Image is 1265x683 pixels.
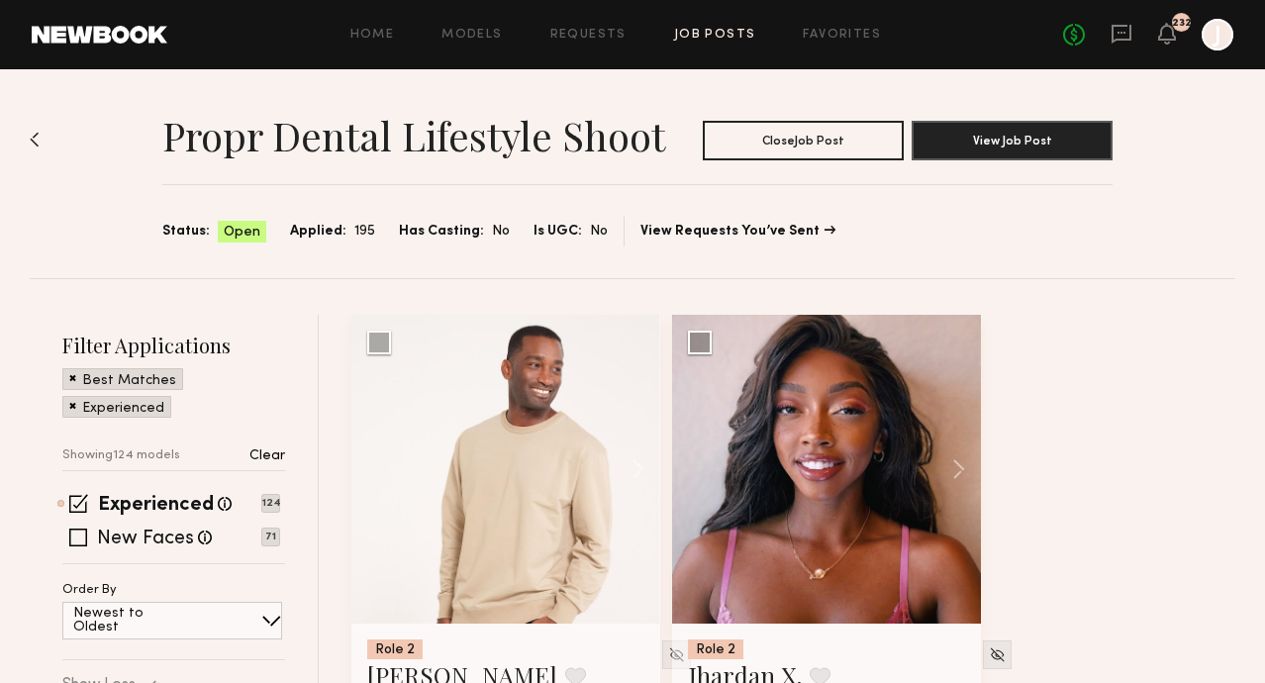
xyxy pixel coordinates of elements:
[703,121,904,160] button: CloseJob Post
[674,29,756,42] a: Job Posts
[550,29,627,42] a: Requests
[688,639,743,659] div: Role 2
[249,449,285,463] p: Clear
[441,29,502,42] a: Models
[98,496,214,516] label: Experienced
[97,530,194,549] label: New Faces
[989,646,1006,663] img: Unhide Model
[367,639,423,659] div: Role 2
[290,221,346,243] span: Applied:
[82,402,164,416] p: Experienced
[1202,19,1233,50] a: J
[640,225,835,239] a: View Requests You’ve Sent
[261,494,280,513] p: 124
[354,221,375,243] span: 195
[668,646,685,663] img: Unhide Model
[73,607,191,634] p: Newest to Oldest
[590,221,608,243] span: No
[62,584,117,597] p: Order By
[261,528,280,546] p: 71
[162,111,665,160] h1: Propr Dental Lifestyle Shoot
[399,221,484,243] span: Has Casting:
[803,29,881,42] a: Favorites
[492,221,510,243] span: No
[350,29,395,42] a: Home
[912,121,1113,160] button: View Job Post
[534,221,582,243] span: Is UGC:
[30,132,40,147] img: Back to previous page
[62,332,285,358] h2: Filter Applications
[82,374,176,388] p: Best Matches
[224,223,260,243] span: Open
[162,221,210,243] span: Status:
[1172,18,1192,29] div: 232
[62,449,180,462] p: Showing 124 models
